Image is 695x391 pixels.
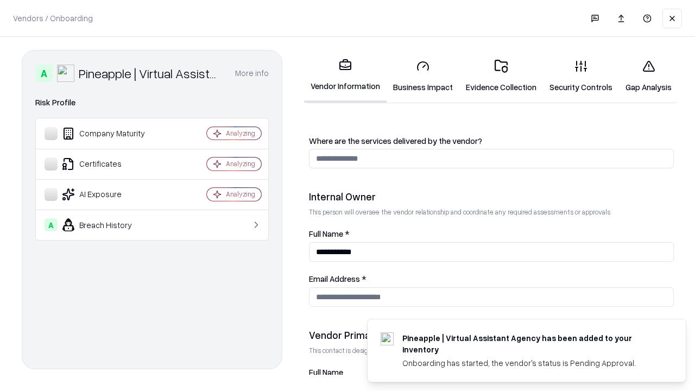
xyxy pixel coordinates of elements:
div: Onboarding has started, the vendor's status is Pending Approval. [402,357,660,369]
div: Certificates [45,157,174,171]
div: Internal Owner [309,190,674,203]
label: Where are the services delivered by the vendor? [309,137,674,145]
a: Evidence Collection [459,51,543,102]
div: Analyzing [226,159,255,168]
div: A [35,65,53,82]
label: Full Name * [309,230,674,238]
div: Pineapple | Virtual Assistant Agency [79,65,222,82]
a: Security Controls [543,51,619,102]
label: Email Address * [309,275,674,283]
div: Risk Profile [35,96,269,109]
p: Vendors / Onboarding [13,12,93,24]
div: Pineapple | Virtual Assistant Agency has been added to your inventory [402,332,660,355]
a: Gap Analysis [619,51,678,102]
button: More info [235,64,269,83]
div: Breach History [45,218,174,231]
img: trypineapple.com [381,332,394,345]
a: Business Impact [387,51,459,102]
div: A [45,218,58,231]
img: Pineapple | Virtual Assistant Agency [57,65,74,82]
div: Analyzing [226,190,255,199]
p: This person will oversee the vendor relationship and coordinate any required assessments or appro... [309,207,674,217]
a: Vendor Information [304,50,387,103]
div: Company Maturity [45,127,174,140]
label: Full Name [309,368,674,376]
div: AI Exposure [45,188,174,201]
div: Analyzing [226,129,255,138]
div: Vendor Primary Contact [309,329,674,342]
p: This contact is designated to receive the assessment request from Shift [309,346,674,355]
